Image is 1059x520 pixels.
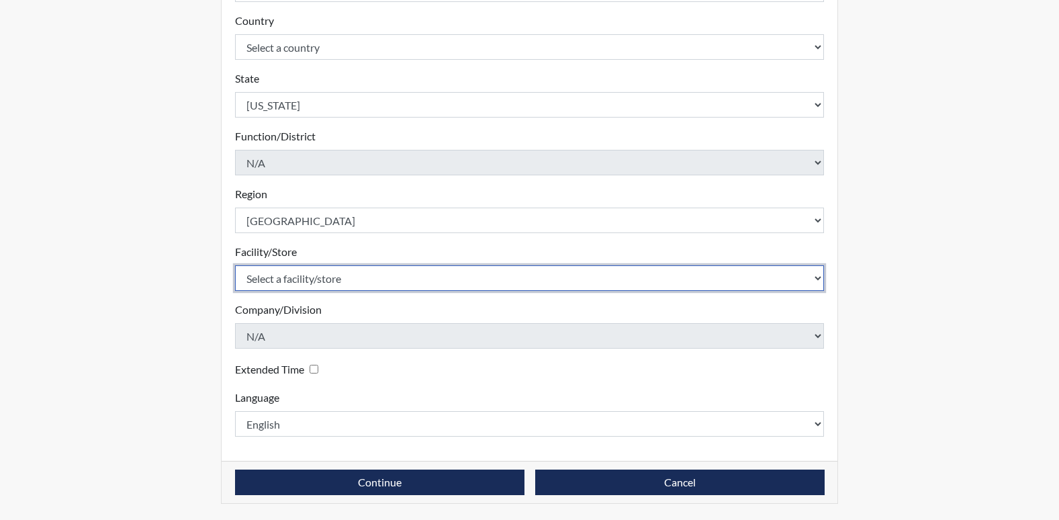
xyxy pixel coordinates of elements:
div: Checking this box will provide the interviewee with an accomodation of extra time to answer each ... [235,359,324,379]
label: Function/District [235,128,316,144]
label: Region [235,186,267,202]
label: Extended Time [235,361,304,378]
label: Facility/Store [235,244,297,260]
button: Continue [235,470,524,495]
button: Cancel [535,470,825,495]
label: Language [235,390,279,406]
label: State [235,71,259,87]
label: Company/Division [235,302,322,318]
label: Country [235,13,274,29]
